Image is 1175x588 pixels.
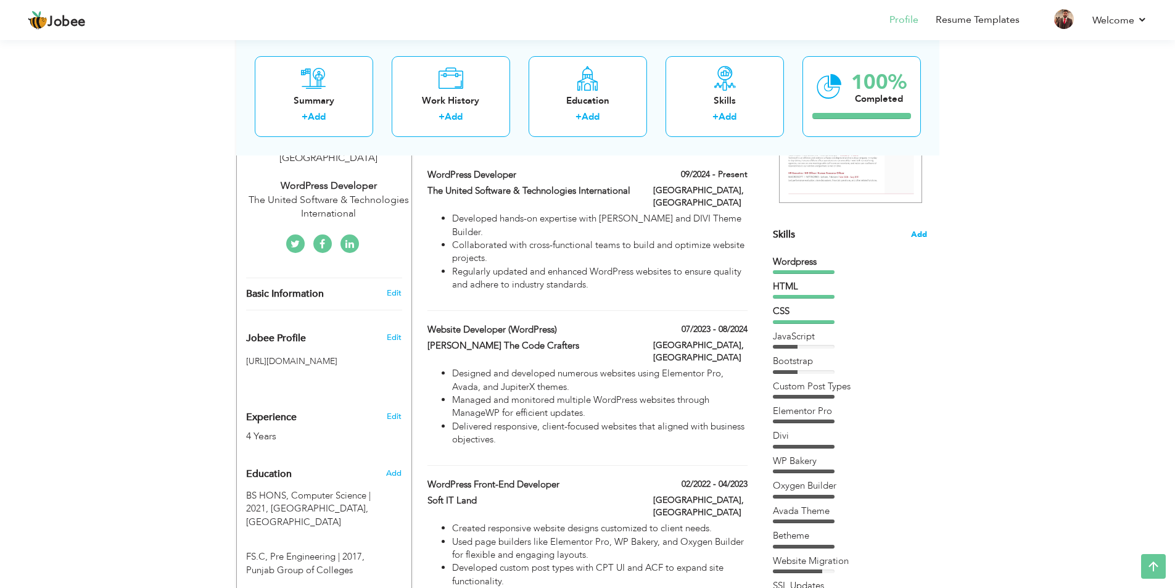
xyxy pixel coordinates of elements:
div: 100% [851,72,907,92]
div: Bootstrap [773,355,927,368]
div: Custom Post Types [773,380,927,393]
img: Profile Img [1054,9,1074,29]
a: Edit [387,411,402,422]
a: Add [445,110,463,123]
span: Jobee Profile [246,333,306,344]
a: Profile [889,13,918,27]
div: 4 Years [246,429,373,444]
div: Website Migration [773,555,927,568]
div: Betheme [773,529,927,542]
div: FS.C, 2017 [237,532,411,577]
label: [GEOGRAPHIC_DATA], [GEOGRAPHIC_DATA] [653,339,748,364]
label: [PERSON_NAME] The Code Crafters [427,339,635,352]
span: Experience [246,412,297,423]
div: Enhance your career by creating a custom URL for your Jobee public profile. [237,320,411,350]
div: Summary [265,94,363,107]
label: WordPress Developer [427,168,635,181]
span: Add [911,229,927,241]
div: Oxygen Builder [773,479,927,492]
div: Divi [773,429,927,442]
label: Soft IT Land [427,494,635,507]
label: [GEOGRAPHIC_DATA], [GEOGRAPHIC_DATA] [653,184,748,209]
div: Add your educational degree. [246,462,402,577]
label: Website Developer (WordPress) [427,323,635,336]
span: Jobee [47,15,86,29]
div: WordPress Developer [246,179,411,193]
div: Avada Theme [773,505,927,518]
span: FS.C, Punjab Group of Colleges, 2017 [246,550,365,563]
div: WP Bakery [773,455,927,468]
div: Elementor Pro [773,405,927,418]
div: Work History [402,94,500,107]
div: Skills [675,94,774,107]
li: Used page builders like Elementor Pro, WP Bakery, and Oxygen Builder for flexible and engaging la... [452,536,747,562]
label: WordPress Front-End Developer [427,478,635,491]
label: 02/2022 - 04/2023 [682,478,748,491]
div: CSS [773,305,927,318]
li: Delivered responsive, client-focused websites that aligned with business objectives. [452,420,747,447]
label: + [302,110,308,123]
div: JavaScript [773,330,927,343]
span: Edit [387,332,402,343]
label: The United Software & Technologies International [427,184,635,197]
h5: [URL][DOMAIN_NAME] [246,357,402,366]
li: Developed hands-on expertise with [PERSON_NAME] and DIVI Theme Builder. [452,212,747,239]
div: Wordpress [773,255,927,268]
div: Completed [851,92,907,105]
label: 09/2024 - Present [681,168,748,181]
div: BS HONS, 2021 [237,489,411,529]
label: + [712,110,719,123]
a: Add [719,110,736,123]
label: 07/2023 - 08/2024 [682,323,748,336]
span: Punjab Group of Colleges [246,564,353,576]
a: Add [308,110,326,123]
div: HTML [773,280,927,293]
div: Education [538,94,637,107]
a: Welcome [1092,13,1147,28]
li: Regularly updated and enhanced WordPress websites to ensure quality and adhere to industry standa... [452,265,747,292]
span: [GEOGRAPHIC_DATA], [GEOGRAPHIC_DATA] [246,502,368,528]
a: Add [582,110,600,123]
img: jobee.io [28,10,47,30]
li: Designed and developed numerous websites using Elementor Pro, Avada, and JupiterX themes. [452,367,747,394]
a: Edit [387,288,402,299]
iframe: fb:share_button Facebook Social Plugin [246,373,294,386]
a: Resume Templates [936,13,1020,27]
span: Education [246,469,292,480]
li: Developed custom post types with CPT UI and ACF to expand site functionality. [452,561,747,588]
label: + [575,110,582,123]
li: Created responsive website designs customized to client needs. [452,522,747,535]
li: Managed and monitored multiple WordPress websites through ManageWP for efficient updates. [452,394,747,420]
label: [GEOGRAPHIC_DATA], [GEOGRAPHIC_DATA] [653,494,748,519]
span: Skills [773,228,795,241]
li: Collaborated with cross-functional teams to build and optimize website projects. [452,239,747,265]
span: BS HONS, University of Gujrat, 2021 [246,489,371,515]
div: The United Software & Technologies International [246,193,411,222]
label: + [439,110,445,123]
span: Add [386,468,402,479]
a: Jobee [28,10,86,30]
span: Basic Information [246,289,324,300]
